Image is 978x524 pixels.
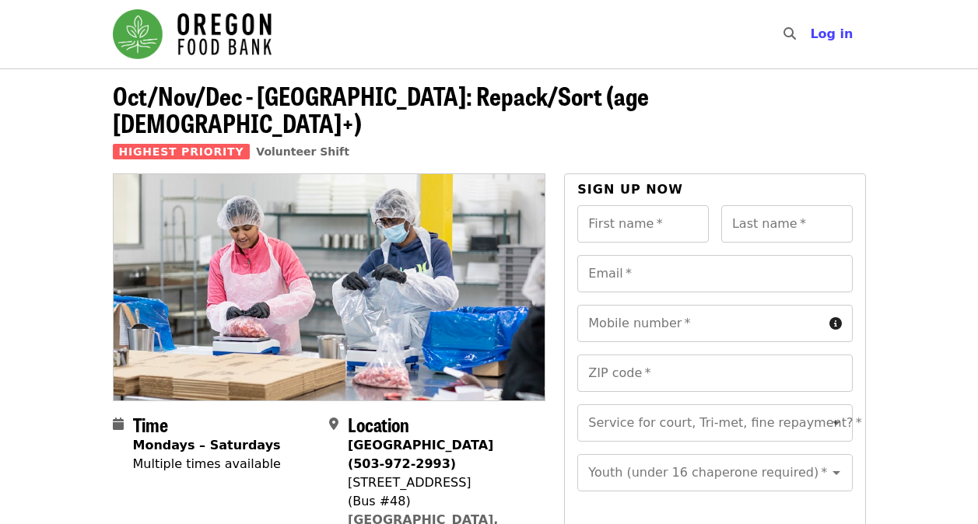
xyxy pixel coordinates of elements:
[113,9,272,59] img: Oregon Food Bank - Home
[114,174,545,400] img: Oct/Nov/Dec - Beaverton: Repack/Sort (age 10+) organized by Oregon Food Bank
[348,492,533,511] div: (Bus #48)
[113,77,649,141] span: Oct/Nov/Dec - [GEOGRAPHIC_DATA]: Repack/Sort (age [DEMOGRAPHIC_DATA]+)
[577,182,683,197] span: Sign up now
[810,26,853,41] span: Log in
[826,412,847,434] button: Open
[797,19,865,50] button: Log in
[348,473,533,492] div: [STREET_ADDRESS]
[829,316,842,331] i: circle-info icon
[113,417,124,431] i: calendar icon
[113,144,251,159] span: Highest Priority
[348,438,493,471] strong: [GEOGRAPHIC_DATA] (503-972-2993)
[826,462,847,484] button: Open
[721,205,853,243] input: Last name
[577,205,709,243] input: First name
[805,16,818,53] input: Search
[133,438,281,452] strong: Mondays – Saturdays
[348,410,409,438] span: Location
[577,355,852,392] input: ZIP code
[133,410,168,438] span: Time
[577,305,822,342] input: Mobile number
[577,255,852,292] input: Email
[783,26,796,41] i: search icon
[329,417,338,431] i: map-marker-alt icon
[133,455,281,473] div: Multiple times available
[256,145,349,158] a: Volunteer Shift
